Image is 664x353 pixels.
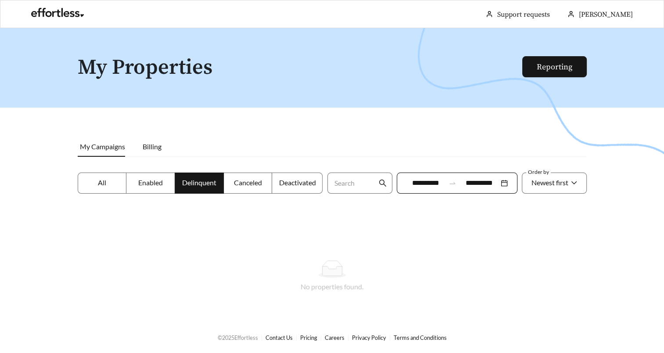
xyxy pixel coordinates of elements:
span: Newest first [531,178,568,187]
span: [PERSON_NAME] [579,10,633,19]
div: No properties found. [88,281,576,292]
a: Support requests [497,10,550,19]
span: Canceled [234,178,262,187]
span: search [379,179,387,187]
span: Enabled [138,178,163,187]
span: My Campaigns [80,142,125,151]
span: Deactivated [279,178,316,187]
span: Billing [143,142,162,151]
span: All [98,178,106,187]
button: Reporting [522,56,587,77]
span: swap-right [449,179,456,187]
h1: My Properties [78,56,523,79]
span: Delinquent [182,178,216,187]
span: to [449,179,456,187]
a: Reporting [537,62,572,72]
